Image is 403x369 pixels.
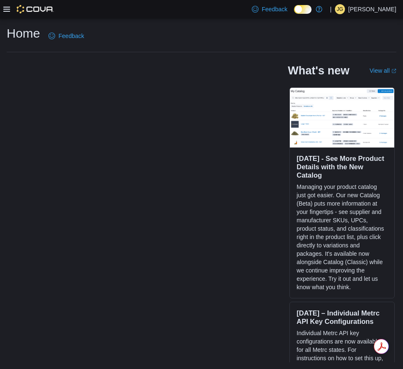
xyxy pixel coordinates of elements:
h2: What's new [288,64,349,77]
h1: Home [7,25,40,42]
p: Managing your product catalog just got easier. Our new Catalog (Beta) puts more information at yo... [297,183,388,291]
h3: [DATE] – Individual Metrc API Key Configurations [297,309,388,326]
h3: [DATE] - See More Product Details with the New Catalog [297,154,388,179]
a: Feedback [45,28,87,44]
svg: External link [391,69,396,74]
a: Feedback [248,1,291,18]
img: Cova [17,5,54,13]
div: Jordan Guindon [335,4,345,14]
p: | [330,4,332,14]
a: View allExternal link [370,67,396,74]
span: Feedback [58,32,84,40]
input: Dark Mode [294,5,312,14]
span: Feedback [262,5,287,13]
p: [PERSON_NAME] [348,4,396,14]
span: JG [337,4,343,14]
